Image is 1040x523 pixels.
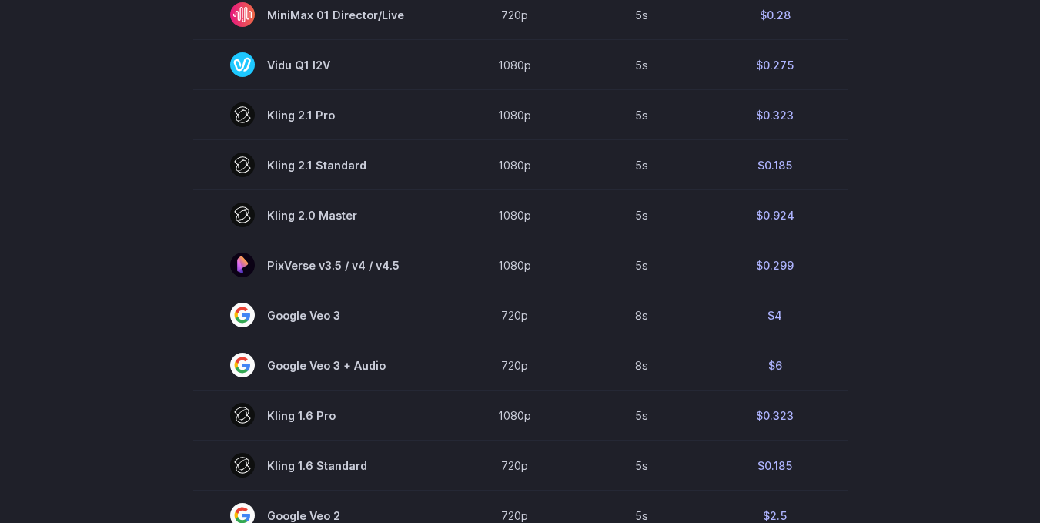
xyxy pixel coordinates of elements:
span: Kling 2.1 Pro [230,102,412,127]
td: $4 [703,290,848,340]
span: Kling 2.0 Master [230,203,412,227]
td: $0.323 [703,90,848,140]
td: 720p [449,441,581,491]
td: $0.185 [703,140,848,190]
td: $0.323 [703,391,848,441]
span: MiniMax 01 Director/Live [230,2,412,27]
td: 5s [581,140,703,190]
td: 720p [449,340,581,391]
td: 5s [581,441,703,491]
span: Vidu Q1 I2V [230,52,412,77]
td: $0.275 [703,40,848,90]
span: Google Veo 3 + Audio [230,353,412,377]
td: 1080p [449,240,581,290]
td: 8s [581,290,703,340]
td: 1080p [449,140,581,190]
td: 5s [581,190,703,240]
span: PixVerse v3.5 / v4 / v4.5 [230,253,412,277]
span: Google Veo 3 [230,303,412,327]
td: 1080p [449,90,581,140]
span: Kling 1.6 Standard [230,453,412,478]
td: $0.924 [703,190,848,240]
td: $0.185 [703,441,848,491]
td: 1080p [449,40,581,90]
td: $0.299 [703,240,848,290]
td: 5s [581,40,703,90]
span: Kling 2.1 Standard [230,153,412,177]
td: 1080p [449,391,581,441]
td: 5s [581,391,703,441]
span: Kling 1.6 Pro [230,403,412,427]
td: 8s [581,340,703,391]
td: 5s [581,240,703,290]
td: $6 [703,340,848,391]
td: 720p [449,290,581,340]
td: 1080p [449,190,581,240]
td: 5s [581,90,703,140]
